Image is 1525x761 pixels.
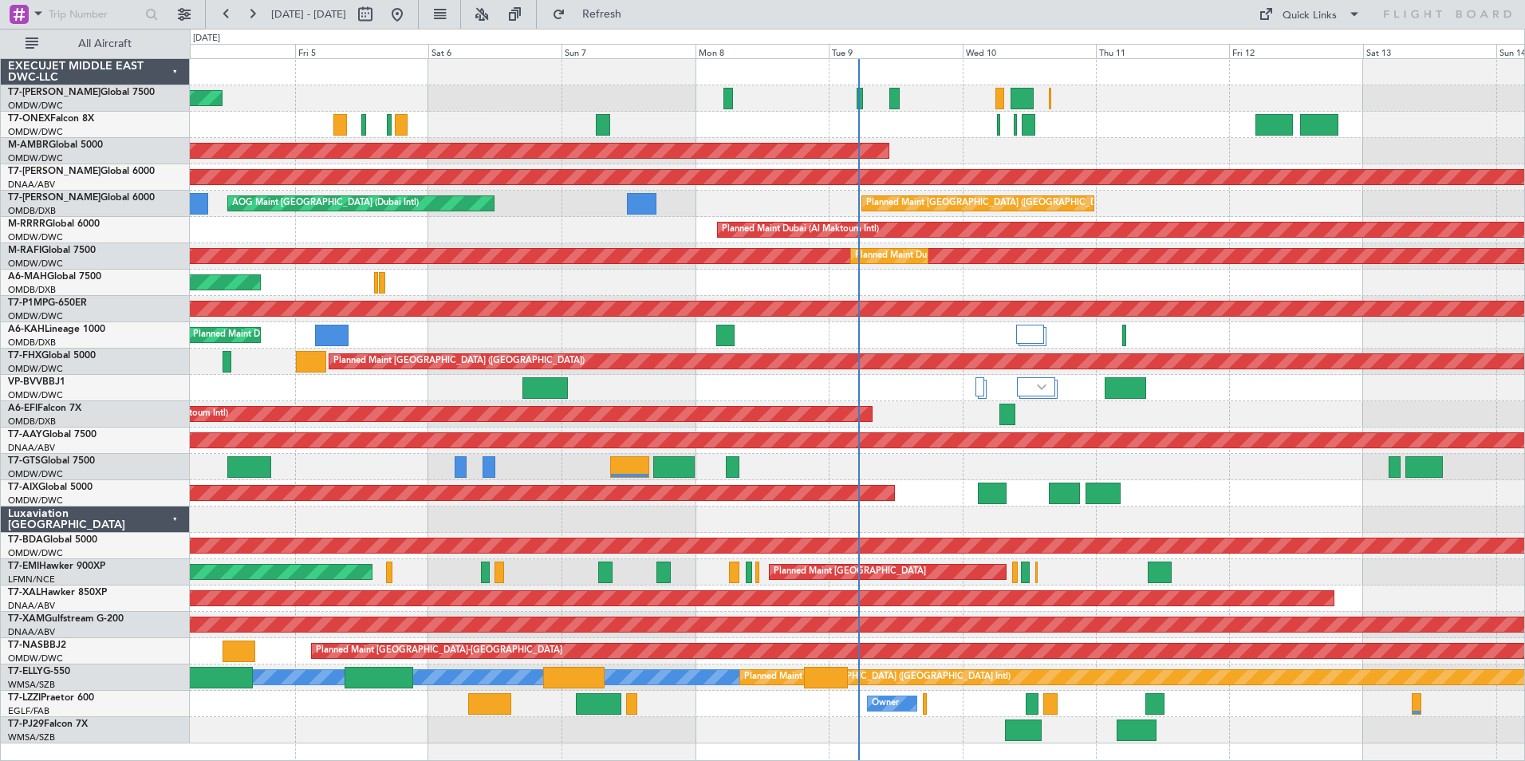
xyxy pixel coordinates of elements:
button: All Aircraft [18,31,173,57]
a: DNAA/ABV [8,600,55,612]
button: Quick Links [1251,2,1369,27]
a: T7-[PERSON_NAME]Global 6000 [8,167,155,176]
a: WMSA/SZB [8,731,55,743]
div: Tue 9 [829,44,962,58]
div: Fri 12 [1229,44,1362,58]
a: OMDW/DWC [8,152,63,164]
div: Sun 7 [562,44,695,58]
a: T7-FHXGlobal 5000 [8,351,96,361]
a: OMDW/DWC [8,363,63,375]
div: Sat 13 [1363,44,1496,58]
span: T7-FHX [8,351,41,361]
a: OMDW/DWC [8,495,63,507]
a: T7-[PERSON_NAME]Global 7500 [8,88,155,97]
a: EGLF/FAB [8,705,49,717]
a: OMDW/DWC [8,653,63,664]
span: T7-EMI [8,562,39,571]
a: T7-ONEXFalcon 8X [8,114,94,124]
a: M-RAFIGlobal 7500 [8,246,96,255]
span: A6-MAH [8,272,47,282]
a: T7-[PERSON_NAME]Global 6000 [8,193,155,203]
a: T7-GTSGlobal 7500 [8,456,95,466]
span: T7-AIX [8,483,38,492]
div: Sat 6 [428,44,562,58]
a: DNAA/ABV [8,626,55,638]
input: Trip Number [49,2,140,26]
a: OMDW/DWC [8,126,63,138]
span: T7-XAL [8,588,41,597]
span: Refresh [569,9,636,20]
span: T7-GTS [8,456,41,466]
span: T7-BDA [8,535,43,545]
span: M-RAFI [8,246,41,255]
a: OMDW/DWC [8,258,63,270]
div: Planned Maint Dubai (Al Maktoum Intl) [193,323,350,347]
div: Planned Maint [GEOGRAPHIC_DATA] ([GEOGRAPHIC_DATA] Intl) [866,191,1133,215]
a: A6-EFIFalcon 7X [8,404,81,413]
span: T7-ONEX [8,114,50,124]
a: OMDW/DWC [8,310,63,322]
span: A6-EFI [8,404,37,413]
span: M-AMBR [8,140,49,150]
a: OMDB/DXB [8,205,56,217]
a: DNAA/ABV [8,179,55,191]
a: T7-BDAGlobal 5000 [8,535,97,545]
div: [DATE] [193,32,220,45]
div: Planned Maint Dubai (Al Maktoum Intl) [855,244,1012,268]
div: AOG Maint [GEOGRAPHIC_DATA] (Dubai Intl) [232,191,419,215]
a: T7-AAYGlobal 7500 [8,430,97,440]
div: Fri 5 [295,44,428,58]
a: OMDB/DXB [8,284,56,296]
span: VP-BVV [8,377,42,387]
a: OMDB/DXB [8,337,56,349]
span: [DATE] - [DATE] [271,7,346,22]
a: T7-P1MPG-650ER [8,298,87,308]
button: Refresh [545,2,640,27]
span: T7-AAY [8,430,42,440]
a: T7-XALHawker 850XP [8,588,107,597]
a: T7-EMIHawker 900XP [8,562,105,571]
span: T7-ELLY [8,667,43,676]
span: T7-LZZI [8,693,41,703]
a: DNAA/ABV [8,442,55,454]
a: T7-NASBBJ2 [8,641,66,650]
div: Mon 8 [696,44,829,58]
a: WMSA/SZB [8,679,55,691]
span: T7-PJ29 [8,720,44,729]
div: Planned Maint [GEOGRAPHIC_DATA]-[GEOGRAPHIC_DATA] [316,639,562,663]
a: T7-LZZIPraetor 600 [8,693,94,703]
a: LFMN/NCE [8,574,55,586]
a: OMDW/DWC [8,100,63,112]
a: T7-PJ29Falcon 7X [8,720,88,729]
span: T7-XAM [8,614,45,624]
img: arrow-gray.svg [1037,384,1046,390]
a: T7-XAMGulfstream G-200 [8,614,124,624]
a: OMDB/DXB [8,416,56,428]
a: A6-MAHGlobal 7500 [8,272,101,282]
div: Planned Maint [GEOGRAPHIC_DATA] ([GEOGRAPHIC_DATA] Intl) [744,665,1011,689]
div: Thu 4 [161,44,294,58]
span: T7-P1MP [8,298,48,308]
span: T7-[PERSON_NAME] [8,167,100,176]
div: Planned Maint [GEOGRAPHIC_DATA] [774,560,926,584]
div: Wed 10 [963,44,1096,58]
a: OMDW/DWC [8,547,63,559]
a: OMDW/DWC [8,389,63,401]
span: T7-NAS [8,641,43,650]
a: VP-BVVBBJ1 [8,377,65,387]
span: All Aircraft [41,38,168,49]
a: M-RRRRGlobal 6000 [8,219,100,229]
div: Owner [872,692,899,716]
span: A6-KAH [8,325,45,334]
div: Quick Links [1283,8,1337,24]
a: M-AMBRGlobal 5000 [8,140,103,150]
span: T7-[PERSON_NAME] [8,193,100,203]
div: Thu 11 [1096,44,1229,58]
a: T7-AIXGlobal 5000 [8,483,93,492]
a: T7-ELLYG-550 [8,667,70,676]
a: OMDW/DWC [8,231,63,243]
span: M-RRRR [8,219,45,229]
span: T7-[PERSON_NAME] [8,88,100,97]
div: Planned Maint [GEOGRAPHIC_DATA] ([GEOGRAPHIC_DATA]) [333,349,585,373]
a: A6-KAHLineage 1000 [8,325,105,334]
